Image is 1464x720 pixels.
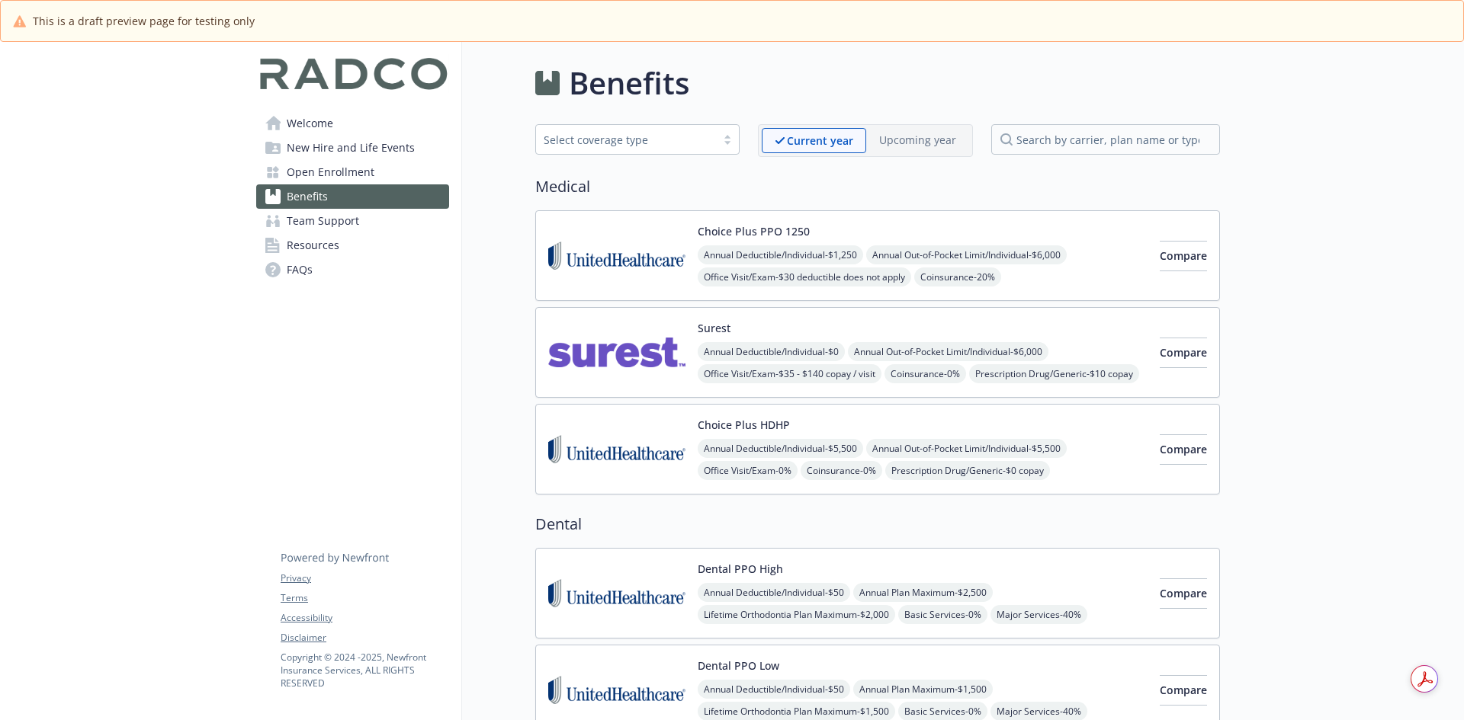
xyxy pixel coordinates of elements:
[698,267,911,286] span: Office Visit/Exam - $30 deductible does not apply
[866,245,1067,264] span: Annual Out-of-Pocket Limit/Individual - $6,000
[287,111,333,136] span: Welcome
[256,111,449,136] a: Welcome
[256,233,449,258] a: Resources
[698,583,850,602] span: Annual Deductible/Individual - $50
[256,184,449,209] a: Benefits
[33,13,255,29] span: This is a draft preview page for testing only
[1160,338,1207,368] button: Compare
[885,461,1050,480] span: Prescription Drug/Generic - $0 copay
[698,439,863,458] span: Annual Deductible/Individual - $5,500
[548,223,685,288] img: United Healthcare Insurance Company carrier logo
[256,136,449,160] a: New Hire and Life Events
[801,461,882,480] span: Coinsurance - 0%
[569,60,689,106] h1: Benefits
[787,133,853,149] p: Current year
[256,209,449,233] a: Team Support
[698,245,863,264] span: Annual Deductible/Individual - $1,250
[698,417,790,433] button: Choice Plus HDHP
[969,364,1139,383] span: Prescription Drug/Generic - $10 copay
[535,513,1220,536] h2: Dental
[281,611,448,625] a: Accessibility
[287,258,313,282] span: FAQs
[698,605,895,624] span: Lifetime Orthodontia Plan Maximum - $2,000
[698,680,850,699] span: Annual Deductible/Individual - $50
[287,136,415,160] span: New Hire and Life Events
[898,605,987,624] span: Basic Services - 0%
[256,258,449,282] a: FAQs
[884,364,966,383] span: Coinsurance - 0%
[287,160,374,184] span: Open Enrollment
[848,342,1048,361] span: Annual Out-of-Pocket Limit/Individual - $6,000
[698,461,798,480] span: Office Visit/Exam - 0%
[879,132,956,148] p: Upcoming year
[287,233,339,258] span: Resources
[1160,683,1207,697] span: Compare
[698,658,779,674] button: Dental PPO Low
[1160,586,1207,600] span: Compare
[698,320,730,336] button: Surest
[853,583,993,602] span: Annual Plan Maximum - $2,500
[287,184,328,209] span: Benefits
[1160,434,1207,465] button: Compare
[866,439,1067,458] span: Annual Out-of-Pocket Limit/Individual - $5,500
[991,124,1220,155] input: search by carrier, plan name or type
[535,175,1220,198] h2: Medical
[990,605,1087,624] span: Major Services - 40%
[698,223,810,239] button: Choice Plus PPO 1250
[1160,241,1207,271] button: Compare
[256,160,449,184] a: Open Enrollment
[548,561,685,626] img: United Healthcare Insurance Company carrier logo
[287,209,359,233] span: Team Support
[548,417,685,482] img: United Healthcare Insurance Company carrier logo
[1160,345,1207,360] span: Compare
[698,561,783,577] button: Dental PPO High
[281,651,448,690] p: Copyright © 2024 - 2025 , Newfront Insurance Services, ALL RIGHTS RESERVED
[1160,248,1207,263] span: Compare
[1160,675,1207,706] button: Compare
[281,631,448,645] a: Disclaimer
[698,364,881,383] span: Office Visit/Exam - $35 - $140 copay / visit
[853,680,993,699] span: Annual Plan Maximum - $1,500
[281,591,448,605] a: Terms
[548,320,685,385] img: Surest carrier logo
[1160,442,1207,456] span: Compare
[281,571,448,585] a: Privacy
[914,267,1001,286] span: Coinsurance - 20%
[866,128,969,153] span: Upcoming year
[544,132,708,148] div: Select coverage type
[1160,578,1207,609] button: Compare
[698,342,845,361] span: Annual Deductible/Individual - $0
